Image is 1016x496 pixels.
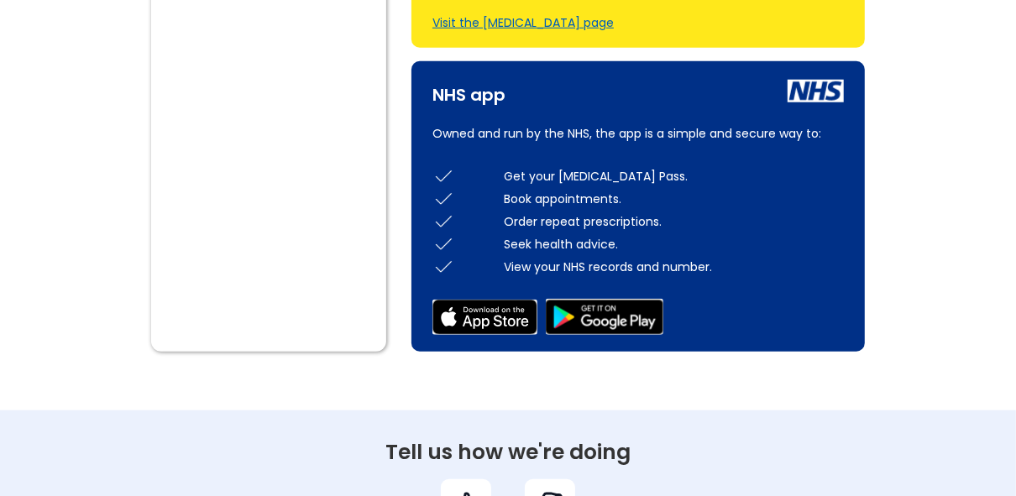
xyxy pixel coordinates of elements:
div: Get your [MEDICAL_DATA] Pass. [504,168,844,185]
img: check icon [432,210,455,232]
div: NHS app [432,78,505,103]
a: Visit the [MEDICAL_DATA] page [432,14,614,31]
div: Order repeat prescriptions. [504,213,844,230]
div: Seek health advice. [504,236,844,253]
img: app store icon [432,300,537,335]
div: Tell us how we're doing [113,444,903,461]
img: check icon [432,187,455,210]
img: google play store icon [546,299,663,335]
img: check icon [432,164,455,187]
img: nhs icon white [788,80,844,102]
div: Book appointments. [504,191,844,207]
p: Owned and run by the NHS, the app is a simple and secure way to: [432,123,844,144]
img: check icon [432,255,455,278]
img: check icon [432,232,455,255]
div: View your NHS records and number. [504,258,844,275]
